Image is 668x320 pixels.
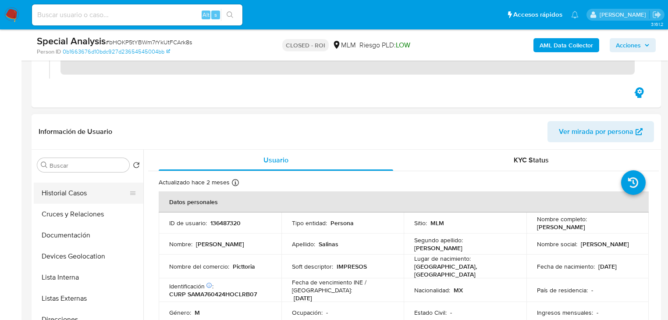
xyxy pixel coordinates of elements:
a: Notificaciones [571,11,579,18]
b: Person ID [37,48,61,56]
p: Actualizado hace 2 meses [159,178,230,187]
p: MLM [430,219,444,227]
p: Persona [330,219,354,227]
p: IMPRESOS [337,262,367,270]
b: Special Analysis [37,34,106,48]
p: Nombre del comercio : [169,262,229,270]
input: Buscar [50,162,126,169]
span: s [214,11,217,19]
p: Género : [169,309,191,316]
p: Sitio : [414,219,427,227]
span: KYC Status [514,155,549,165]
p: - [326,309,328,316]
p: País de residencia : [537,286,588,294]
button: Listas Externas [34,288,143,309]
p: Nacionalidad : [414,286,450,294]
th: Datos personales [159,191,649,212]
p: Nombre social : [537,240,577,248]
span: Ver mirada por persona [559,121,633,142]
button: Documentación [34,225,143,246]
p: 136487320 [210,219,241,227]
a: 0b1663676d10bdc927d23654545004bb [63,48,170,56]
p: Apellido : [292,240,315,248]
p: Lugar de nacimiento : [414,255,471,262]
span: LOW [396,40,410,50]
p: - [591,286,593,294]
span: Usuario [263,155,288,165]
p: - [597,309,598,316]
p: ID de usuario : [169,219,207,227]
button: search-icon [221,9,239,21]
button: Buscar [41,162,48,169]
span: # bHOKP5tYBWm7rYkUtFCArk8s [106,38,192,47]
p: [PERSON_NAME] [581,240,629,248]
p: Fecha de nacimiento : [537,262,595,270]
p: Estado Civil : [414,309,447,316]
button: Ver mirada por persona [547,121,654,142]
b: AML Data Collector [540,38,593,52]
p: Nombre completo : [537,215,587,223]
p: [DATE] [294,294,312,302]
p: M [195,309,200,316]
span: Riesgo PLD: [359,40,410,50]
span: Accesos rápidos [513,10,562,19]
p: Ingresos mensuales : [537,309,593,316]
input: Buscar usuario o caso... [32,9,242,21]
p: Picttoria [233,262,255,270]
button: Volver al orden por defecto [133,162,140,171]
button: AML Data Collector [533,38,599,52]
span: Acciones [616,38,641,52]
p: [PERSON_NAME] [414,244,462,252]
p: Nombre : [169,240,192,248]
p: - [450,309,452,316]
a: Salir [652,10,661,19]
p: Soft descriptor : [292,262,333,270]
p: [PERSON_NAME] [196,240,244,248]
p: Fecha de vencimiento INE / [GEOGRAPHIC_DATA] : [292,278,394,294]
h1: Información de Usuario [39,127,112,136]
p: Segundo apellido : [414,236,463,244]
p: Ocupación : [292,309,323,316]
span: Alt [203,11,210,19]
button: Acciones [610,38,656,52]
p: [PERSON_NAME] [537,223,585,231]
div: MLM [332,40,356,50]
button: Devices Geolocation [34,246,143,267]
p: michelleangelica.rodriguez@mercadolibre.com.mx [600,11,649,19]
p: [GEOGRAPHIC_DATA], [GEOGRAPHIC_DATA] [414,262,512,278]
p: Tipo entidad : [292,219,327,227]
p: MX [454,286,463,294]
p: CURP SAMA760424HOCLRB07 [169,290,257,298]
p: CLOSED - ROI [282,39,329,51]
button: Lista Interna [34,267,143,288]
p: Salinas [319,240,338,248]
button: Cruces y Relaciones [34,204,143,225]
p: Identificación : [169,282,213,290]
span: 3.161.2 [651,21,664,28]
p: [DATE] [598,262,617,270]
button: Historial Casos [34,183,136,204]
